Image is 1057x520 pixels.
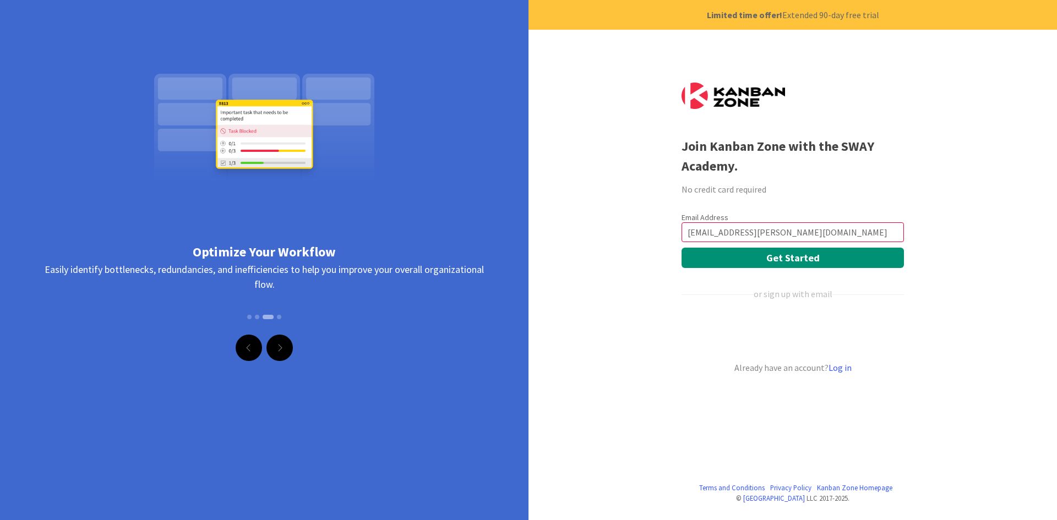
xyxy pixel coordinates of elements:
[277,309,281,325] button: Slide 4
[263,315,274,319] button: Slide 3
[699,483,765,493] a: Terms and Conditions
[39,242,490,262] div: Optimize Your Workflow
[707,8,782,21] b: Limited time offer!
[676,319,907,343] iframe: Sign in with Google Button
[682,493,904,503] div: © LLC 2017- 2025 .
[817,483,892,493] a: Kanban Zone Homepage
[682,361,904,374] div: Already have an account?
[255,309,259,325] button: Slide 2
[743,494,805,502] a: [GEOGRAPHIC_DATA]
[682,212,728,222] label: Email Address
[754,287,832,300] div: or sign up with email
[682,248,904,268] button: Get Started
[829,362,852,373] a: Log in
[682,83,785,109] img: Kanban Zone
[247,309,252,325] button: Slide 1
[682,183,904,196] div: No credit card required
[682,138,874,174] b: Join Kanban Zone with the SWAY Academy.
[39,262,490,333] div: Easily identify bottlenecks, redundancies, and inefficiencies to help you improve your overall or...
[770,483,811,493] a: Privacy Policy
